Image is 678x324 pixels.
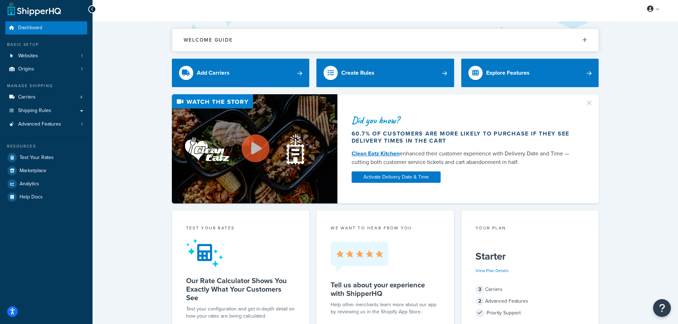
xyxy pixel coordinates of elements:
a: Test Your Rates [5,151,87,164]
div: Test your configuration and get in-depth detail on how your rates are being calculated. [186,306,295,320]
li: Advanced Features [5,118,87,131]
a: Websites1 [5,49,87,63]
div: Resources [5,143,87,149]
div: Create Rules [341,68,374,78]
a: Advanced Features1 [5,118,87,131]
li: Carriers [5,91,87,104]
img: Video thumbnail [172,94,337,203]
a: Add Carriers [172,59,310,87]
div: 60.7% of customers are more likely to purchase if they see delivery times in the cart [352,130,577,144]
a: Shipping Rules [5,104,87,117]
a: Clean Eatz Kitchen [352,149,400,158]
span: Test Your Rates [20,155,54,161]
a: Marketplace [5,164,87,177]
span: 3 [475,285,484,294]
div: enhanced their customer experience with Delivery Date and Time — cutting both customer service ti... [352,149,577,166]
a: Dashboard [5,21,87,34]
span: Carriers [18,94,36,100]
span: 1 [81,66,83,72]
a: View Plan Details [475,267,509,274]
p: we want to hear from you [331,225,440,231]
span: Marketplace [20,168,46,174]
div: Did you know? [352,115,577,125]
span: 1 [81,121,83,127]
span: Analytics [20,181,39,187]
button: Welcome Guide [172,29,599,51]
a: Create Rules [316,59,454,87]
span: Shipping Rules [18,108,51,114]
div: Priority Support [475,308,585,318]
button: Open Resource Center [653,299,671,317]
a: Carriers4 [5,91,87,104]
h5: Starter [475,251,585,262]
div: Explore Features [486,68,530,78]
span: Websites [18,53,38,59]
span: 2 [475,297,484,306]
h5: Tell us about your experience with ShipperHQ [331,281,440,298]
a: Origins1 [5,63,87,76]
div: Carriers [475,285,585,294]
a: Explore Features [461,59,599,87]
h5: Our Rate Calculator Shows You Exactly What Your Customers See [186,276,295,302]
li: Origins [5,63,87,76]
span: Help Docs [20,194,43,200]
span: Advanced Features [18,121,61,127]
div: Test your rates [186,225,295,233]
span: Dashboard [18,25,42,31]
a: Help Docs [5,191,87,203]
a: Activate Delivery Date & Time [352,171,441,183]
div: Advanced Features [475,296,585,306]
span: Origins [18,66,34,72]
p: Help other merchants learn more about our app by reviewing us in the Shopify App Store. [331,301,440,315]
span: 4 [80,94,83,100]
a: Analytics [5,177,87,190]
div: Add Carriers [197,68,230,78]
div: Your Plan [475,225,585,233]
div: Manage Shipping [5,83,87,89]
h2: Welcome Guide [184,37,233,43]
div: Basic Setup [5,42,87,48]
li: Websites [5,49,87,63]
span: 1 [81,53,83,59]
